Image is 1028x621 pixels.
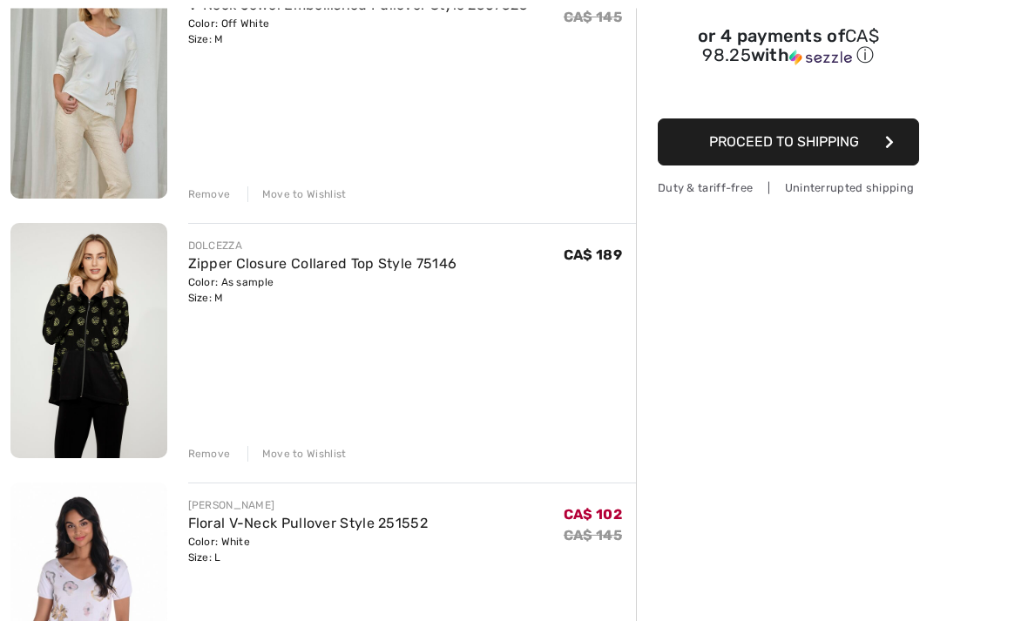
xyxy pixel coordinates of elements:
div: DOLCEZZA [188,239,457,254]
iframe: PayPal-paypal [658,74,919,113]
button: Proceed to Shipping [658,119,919,166]
div: Duty & tariff-free | Uninterrupted shipping [658,180,919,197]
img: Sezzle [789,51,852,66]
div: Remove [188,447,231,462]
s: CA$ 145 [564,10,622,26]
div: Move to Wishlist [247,187,347,203]
div: [PERSON_NAME] [188,498,429,514]
div: Move to Wishlist [247,447,347,462]
img: Zipper Closure Collared Top Style 75146 [10,224,167,458]
span: Proceed to Shipping [709,134,859,151]
div: or 4 payments of with [658,29,919,68]
a: Zipper Closure Collared Top Style 75146 [188,256,457,273]
span: CA$ 98.25 [702,26,879,66]
div: Color: Off White Size: M [188,17,529,48]
span: CA$ 189 [564,247,622,264]
div: or 4 payments ofCA$ 98.25withSezzle Click to learn more about Sezzle [658,29,919,74]
s: CA$ 145 [564,528,622,544]
a: Floral V-Neck Pullover Style 251552 [188,516,429,532]
div: Remove [188,187,231,203]
div: Color: As sample Size: M [188,275,457,307]
span: CA$ 102 [564,507,622,523]
div: Color: White Size: L [188,535,429,566]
